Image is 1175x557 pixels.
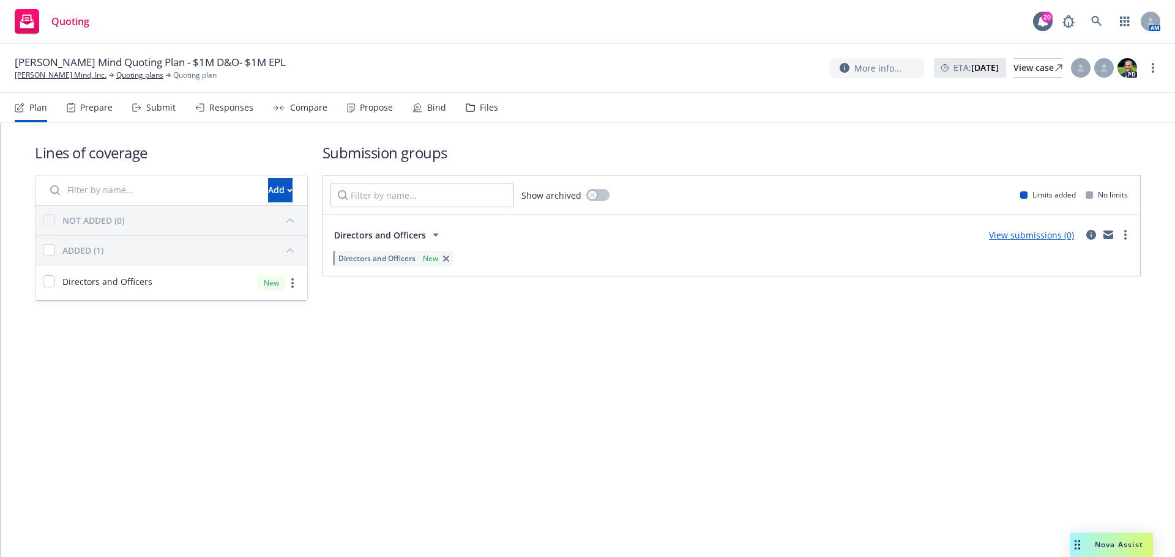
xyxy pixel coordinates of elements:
button: NOT ADDED (0) [62,210,300,230]
a: Search [1084,9,1109,34]
a: Quoting [10,4,94,39]
div: ADDED (1) [62,244,103,257]
span: Directors and Officers [62,275,152,288]
span: Quoting plan [173,70,217,81]
div: Propose [360,103,393,113]
input: Filter by name... [330,183,514,207]
button: Directors and Officers [330,223,447,247]
div: Drag to move [1070,533,1085,557]
div: New [258,275,285,290]
a: [PERSON_NAME] Mind, Inc. [15,70,106,81]
div: View case [1013,59,1062,77]
div: Limits added [1020,190,1076,200]
span: Quoting [51,17,89,26]
span: Show archived [521,189,581,202]
div: Files [480,103,498,113]
div: New [420,253,441,264]
a: more [1118,227,1133,242]
h1: Submission groups [323,142,1141,163]
div: Bind [427,103,446,113]
strong: [DATE] [971,62,999,73]
span: Nova Assist [1095,539,1143,550]
span: ETA : [953,61,999,74]
button: Nova Assist [1070,533,1153,557]
span: Directors and Officers [338,253,416,264]
div: Compare [290,103,327,113]
span: More info... [854,62,901,75]
button: ADDED (1) [62,240,300,260]
a: View submissions (0) [989,229,1074,241]
a: Switch app [1113,9,1137,34]
div: 20 [1042,12,1053,23]
img: photo [1117,58,1137,78]
button: More info... [830,58,924,78]
h1: Lines of coverage [35,142,308,163]
a: View case [1013,58,1062,78]
div: NOT ADDED (0) [62,214,124,227]
div: Prepare [80,103,113,113]
button: Add [268,178,293,202]
span: Directors and Officers [334,229,426,242]
span: [PERSON_NAME] Mind Quoting Plan - $1M D&O- $1M EPL [15,55,286,70]
div: No limits [1086,190,1128,200]
a: more [285,276,300,290]
div: Plan [29,103,47,113]
a: Report a Bug [1056,9,1081,34]
a: Quoting plans [116,70,163,81]
div: Add [268,179,293,202]
a: mail [1101,227,1116,242]
div: Responses [209,103,253,113]
a: circleInformation [1084,227,1099,242]
input: Filter by name... [43,178,261,202]
div: Submit [146,103,176,113]
a: more [1146,61,1160,75]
